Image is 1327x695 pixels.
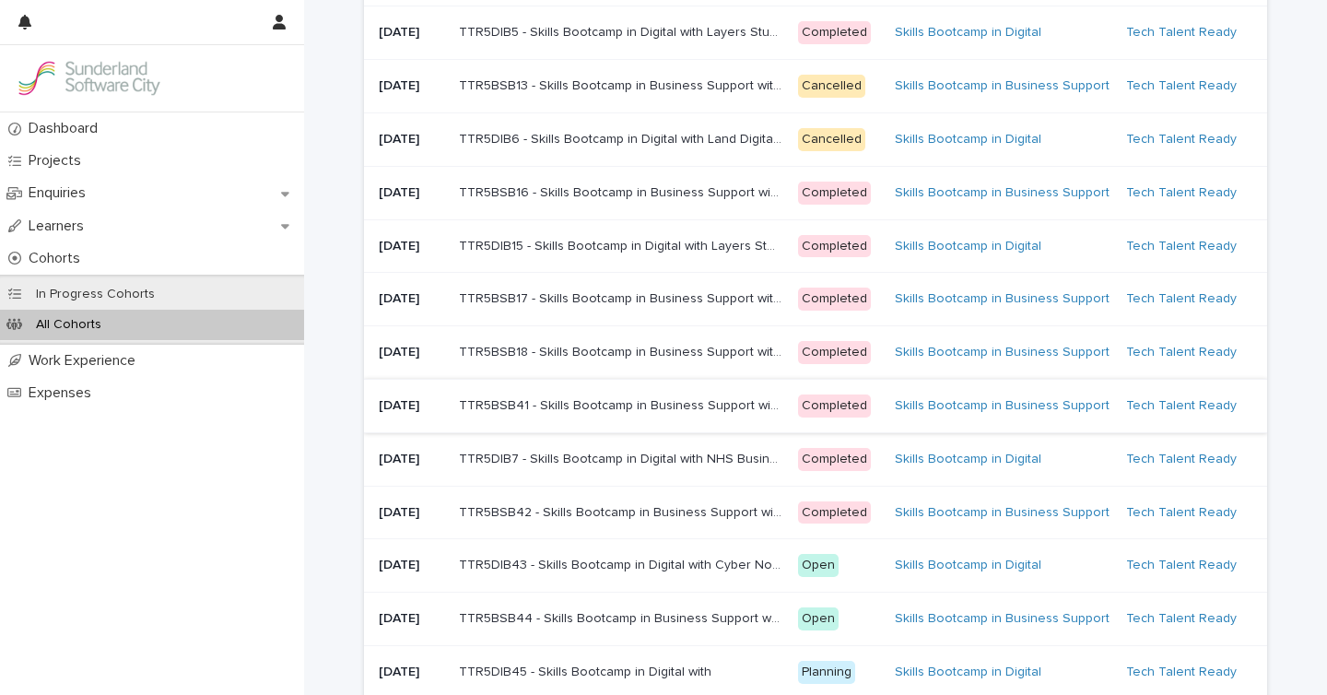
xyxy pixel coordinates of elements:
[21,184,100,202] p: Enquiries
[798,128,865,151] div: Cancelled
[21,250,95,267] p: Cohorts
[379,78,444,94] p: [DATE]
[798,341,871,364] div: Completed
[895,132,1041,147] a: Skills Bootcamp in Digital
[15,60,162,97] img: GVzBcg19RCOYju8xzymn
[895,558,1041,573] a: Skills Bootcamp in Digital
[379,291,444,307] p: [DATE]
[459,182,785,201] p: TTR5BSB16 - Skills Bootcamp in Business Support with NHS Business Services Authority
[798,235,871,258] div: Completed
[1126,611,1237,627] a: Tech Talent Ready
[1126,398,1237,414] a: Tech Talent Ready
[798,607,839,630] div: Open
[798,661,855,684] div: Planning
[364,273,1267,326] tr: [DATE]TTR5BSB17 - Skills Bootcamp in Business Support with NHS Business Services AuthorityTTR5BSB...
[364,539,1267,593] tr: [DATE]TTR5DIB43 - Skills Bootcamp in Digital with Cyber NorthTTR5DIB43 - Skills Bootcamp in Digit...
[1126,185,1237,201] a: Tech Talent Ready
[364,486,1267,539] tr: [DATE]TTR5BSB42 - Skills Bootcamp in Business Support with NHS Business Services AuthorityTTR5BSB...
[895,398,1110,414] a: Skills Bootcamp in Business Support
[364,166,1267,219] tr: [DATE]TTR5BSB16 - Skills Bootcamp in Business Support with NHS Business Services AuthorityTTR5BSB...
[1126,558,1237,573] a: Tech Talent Ready
[895,611,1110,627] a: Skills Bootcamp in Business Support
[459,288,785,307] p: TTR5BSB17 - Skills Bootcamp in Business Support with NHS Business Services Authority
[895,452,1041,467] a: Skills Bootcamp in Digital
[1126,239,1237,254] a: Tech Talent Ready
[798,288,871,311] div: Completed
[364,112,1267,166] tr: [DATE]TTR5DIB6 - Skills Bootcamp in Digital with Land Digital SolutionsTTR5DIB6 - Skills Bootcamp...
[459,75,785,94] p: TTR5BSB13 - Skills Bootcamp in Business Support with NHS Business Services Authority
[364,379,1267,432] tr: [DATE]TTR5BSB41 - Skills Bootcamp in Business Support with NHS Business Services AuthorityTTR5BSB...
[379,611,444,627] p: [DATE]
[798,21,871,44] div: Completed
[459,395,785,414] p: TTR5BSB41 - Skills Bootcamp in Business Support with NHS Business Services Authority
[1126,665,1237,680] a: Tech Talent Ready
[364,593,1267,646] tr: [DATE]TTR5BSB44 - Skills Bootcamp in Business Support with NHS Business Services AuthorityTTR5BSB...
[459,501,785,521] p: TTR5BSB42 - Skills Bootcamp in Business Support with NHS Business Services Authority
[1126,78,1237,94] a: Tech Talent Ready
[364,219,1267,273] tr: [DATE]TTR5DIB15 - Skills Bootcamp in Digital with Layers Studio Ltd.TTR5DIB15 - Skills Bootcamp i...
[21,384,106,402] p: Expenses
[459,341,785,360] p: TTR5BSB18 - Skills Bootcamp in Business Support with NHS Business Services Authority
[895,185,1110,201] a: Skills Bootcamp in Business Support
[1126,291,1237,307] a: Tech Talent Ready
[379,239,444,254] p: [DATE]
[798,501,871,524] div: Completed
[895,78,1110,94] a: Skills Bootcamp in Business Support
[21,120,112,137] p: Dashboard
[1126,345,1237,360] a: Tech Talent Ready
[1126,505,1237,521] a: Tech Talent Ready
[798,75,865,98] div: Cancelled
[895,291,1110,307] a: Skills Bootcamp in Business Support
[379,25,444,41] p: [DATE]
[379,558,444,573] p: [DATE]
[379,665,444,680] p: [DATE]
[895,665,1041,680] a: Skills Bootcamp in Digital
[364,60,1267,113] tr: [DATE]TTR5BSB13 - Skills Bootcamp in Business Support with NHS Business Services AuthorityTTR5BSB...
[364,326,1267,380] tr: [DATE]TTR5BSB18 - Skills Bootcamp in Business Support with NHS Business Services AuthorityTTR5BSB...
[1126,452,1237,467] a: Tech Talent Ready
[459,448,785,467] p: TTR5DIB7 - Skills Bootcamp in Digital with NHS Business Services Authority
[21,152,96,170] p: Projects
[798,395,871,418] div: Completed
[379,345,444,360] p: [DATE]
[895,505,1110,521] a: Skills Bootcamp in Business Support
[798,182,871,205] div: Completed
[895,25,1041,41] a: Skills Bootcamp in Digital
[1126,25,1237,41] a: Tech Talent Ready
[21,352,150,370] p: Work Experience
[798,554,839,577] div: Open
[1126,132,1237,147] a: Tech Talent Ready
[798,448,871,471] div: Completed
[895,345,1110,360] a: Skills Bootcamp in Business Support
[379,452,444,467] p: [DATE]
[379,398,444,414] p: [DATE]
[895,239,1041,254] a: Skills Bootcamp in Digital
[21,287,170,302] p: In Progress Cohorts
[459,128,785,147] p: TTR5DIB6 - Skills Bootcamp in Digital with Land Digital Solutions
[459,235,785,254] p: TTR5DIB15 - Skills Bootcamp in Digital with Layers Studio Ltd.
[379,185,444,201] p: [DATE]
[379,505,444,521] p: [DATE]
[379,132,444,147] p: [DATE]
[459,21,785,41] p: TTR5DIB5 - Skills Bootcamp in Digital with Layers Studio Ltd.
[364,6,1267,60] tr: [DATE]TTR5DIB5 - Skills Bootcamp in Digital with Layers Studio Ltd.TTR5DIB5 - Skills Bootcamp in ...
[459,554,785,573] p: TTR5DIB43 - Skills Bootcamp in Digital with Cyber North
[459,661,715,680] p: TTR5DIB45 - Skills Bootcamp in Digital with
[21,317,116,333] p: All Cohorts
[459,607,785,627] p: TTR5BSB44 - Skills Bootcamp in Business Support with NHS Business Services Authority
[364,432,1267,486] tr: [DATE]TTR5DIB7 - Skills Bootcamp in Digital with NHS Business Services AuthorityTTR5DIB7 - Skills...
[21,218,99,235] p: Learners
